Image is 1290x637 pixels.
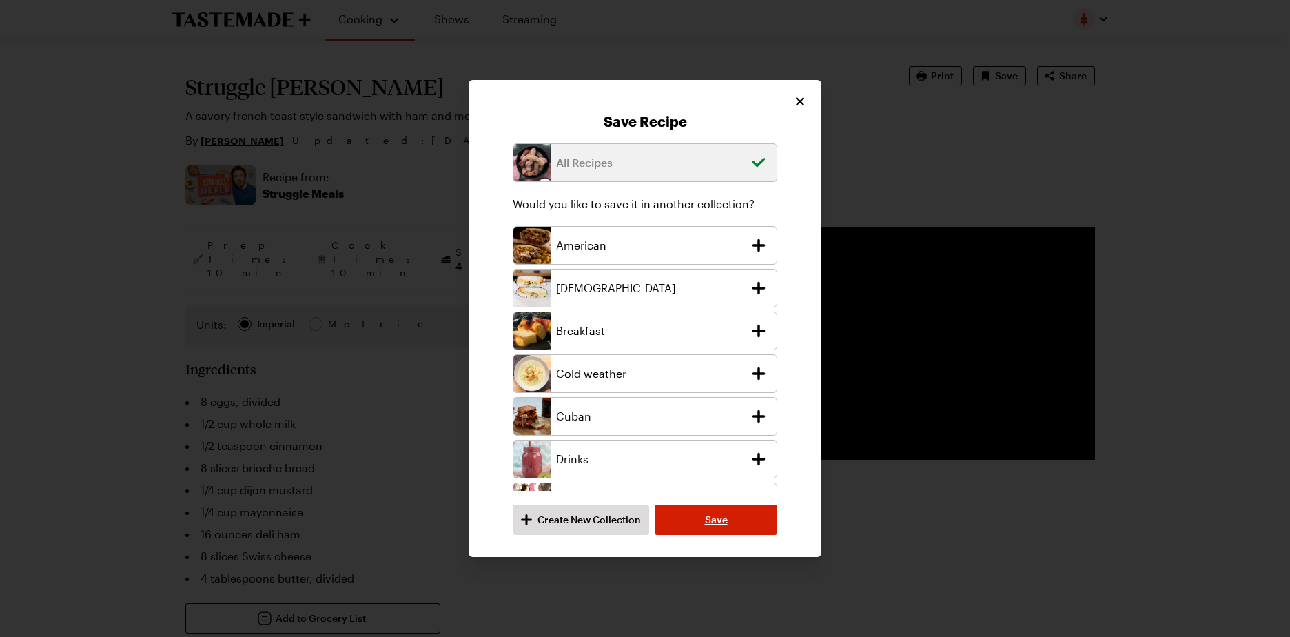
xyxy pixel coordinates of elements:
p: American [556,237,744,254]
span: Create New Collection [537,513,641,527]
p: Cold weather [556,365,744,382]
p: Drinks [556,451,744,467]
p: [DEMOGRAPHIC_DATA] [556,280,744,296]
button: add recipe to Cuban collection [513,397,777,436]
button: add recipe to Asian collection [513,269,777,307]
p: Breakfast [556,323,744,339]
button: Close [792,94,808,109]
p: All Recipes [556,154,744,171]
button: add recipe to Cold weather collection [513,354,777,393]
button: Save [655,505,777,535]
span: Save [705,513,728,527]
h2: Save Recipe [482,113,808,130]
p: Cuban [556,408,744,425]
button: add recipe to American collection [513,226,777,265]
button: add recipe to Drinks collection [513,440,777,478]
button: add recipe to Fish collection [513,483,777,521]
button: Create New Collection [513,505,649,535]
button: add recipe to Breakfast collection [513,312,777,350]
p: Would you like to save it in another collection? [513,196,777,212]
